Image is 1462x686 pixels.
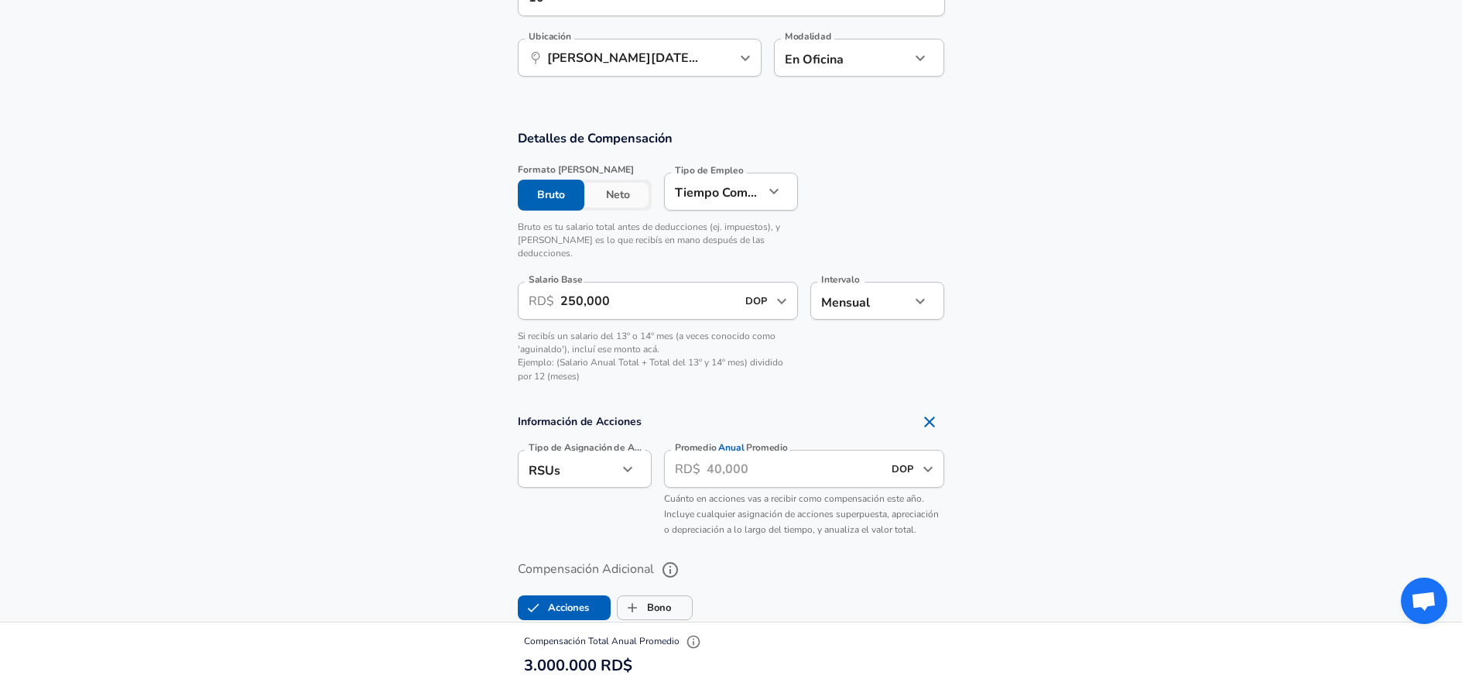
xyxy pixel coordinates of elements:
h4: Información de Acciones [518,406,945,437]
label: Compensación Adicional [518,557,945,583]
input: USD [741,289,772,313]
h3: Detalles de Compensación [518,129,945,147]
button: BonoBono [617,595,693,620]
button: Remove Section [914,406,945,437]
label: Salario Base [529,275,583,284]
span: Compensación Total Anual Promedio [524,635,705,647]
label: Modalidad [785,32,831,41]
button: Open [734,47,756,69]
span: Anual [718,441,744,454]
button: Neto [584,180,652,211]
span: Formato [PERSON_NAME] [518,163,652,177]
label: Tipo de Empleo [675,166,744,175]
button: Open [771,290,793,312]
span: Cuánto en acciones vas a recibir como compensación este año. Incluye cualquier asignación de acci... [664,492,939,536]
input: 40,000 [707,450,883,488]
div: Mensual [810,282,910,320]
div: RSUs [518,450,618,488]
label: Tipo de Asignación de Acciones [529,443,644,452]
span: Bono [618,593,647,623]
span: Acciones [519,593,548,623]
button: Open [917,458,939,480]
p: Si recibís un salario del 13º o 14º mes (a veces conocido como 'aguinaldo'), incluí ese monto acá... [518,330,799,383]
button: Explicar Compensación Total [682,630,705,653]
label: Bono [618,593,671,623]
input: 100,000 [560,282,737,320]
div: Chat abierto [1401,578,1447,624]
label: Promedio Promedio [675,443,788,452]
button: help [657,557,683,583]
input: USD [887,457,918,481]
label: Ubicación [529,32,571,41]
label: Intervalo [821,275,860,284]
p: Bruto es tu salario total antes de deducciones (ej. impuestos), y [PERSON_NAME] es lo que recibís... [518,221,799,260]
div: Tiempo Completo [664,173,764,211]
label: Acciones [519,593,589,623]
button: AccionesAcciones [518,595,611,620]
button: Bruto [518,180,585,211]
div: En Oficina [774,39,888,77]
